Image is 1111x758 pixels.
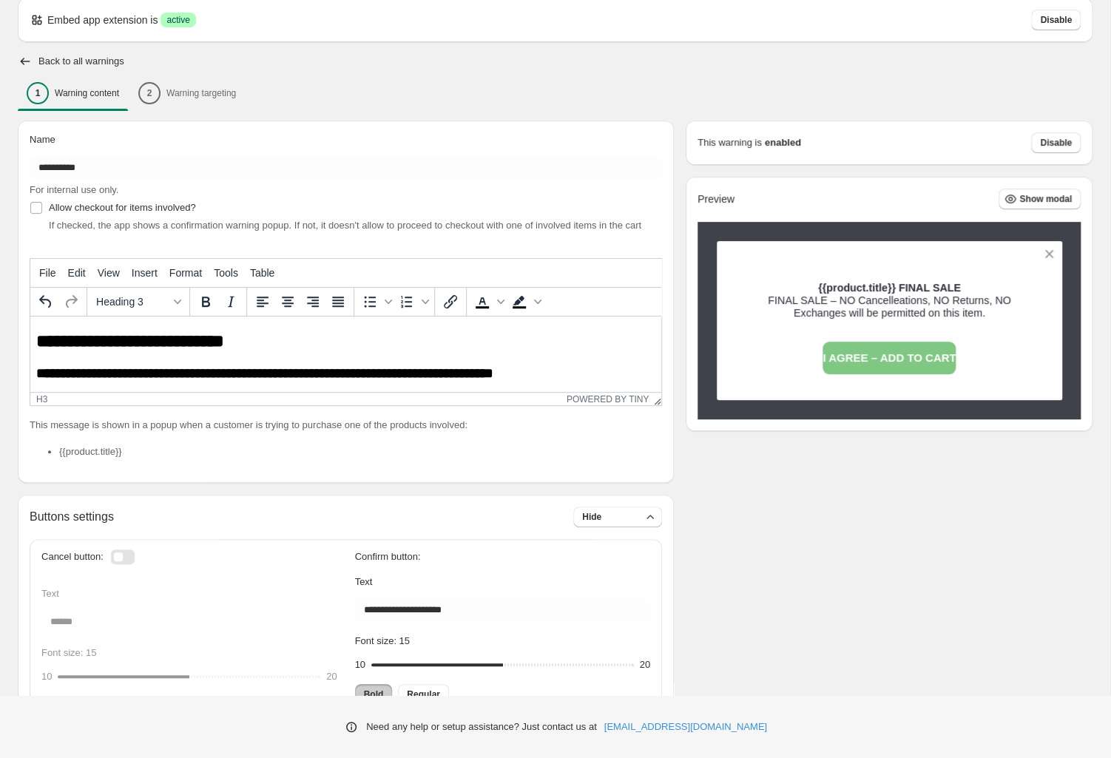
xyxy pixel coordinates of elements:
button: Bold [355,684,393,705]
button: Formats [90,289,186,314]
div: Bullet list [357,289,394,314]
span: Edit [68,267,86,279]
button: Insert/edit link [438,289,463,314]
h3: Cancel button: [41,551,104,563]
h3: FINAL SALE – NO Cancelleations, NO Returns, NO Exchanges will be permitted on this item. [743,294,1036,319]
span: active [166,14,189,26]
span: Disable [1040,137,1072,149]
span: Show modal [1019,193,1072,205]
button: Italic [218,289,243,314]
button: Undo [33,289,58,314]
div: Numbered list [394,289,431,314]
span: Insert [132,267,158,279]
span: Text [355,576,373,587]
button: Bold [193,289,218,314]
button: Regular [398,684,449,705]
span: Heading 3 [96,296,169,308]
button: Redo [58,289,84,314]
div: Background color [507,289,544,314]
span: If checked, the app shows a confirmation warning popup. If not, it doesn't allow to proceed to ch... [49,220,641,231]
button: Hide [573,507,662,527]
span: 10 [355,659,365,670]
span: Bold [364,688,384,700]
button: Show modal [999,189,1081,209]
span: Font size: 15 [355,635,410,646]
h2: Back to all warnings [38,55,124,67]
span: Name [30,134,55,145]
a: Powered by Tiny [567,394,649,405]
div: h3 [36,394,47,405]
h2: Buttons settings [30,510,114,524]
span: Hide [582,511,601,523]
span: File [39,267,56,279]
div: 20 [640,657,650,672]
div: 1 [27,82,49,104]
span: Disable [1040,14,1072,26]
span: Allow checkout for items involved? [49,202,196,213]
button: Align left [250,289,275,314]
h3: Confirm button: [355,551,651,563]
span: Tools [214,267,238,279]
strong: enabled [765,135,801,150]
button: Align right [300,289,325,314]
button: Disable [1031,10,1081,30]
button: Disable [1031,132,1081,153]
p: Warning content [55,87,119,99]
span: Regular [407,688,440,700]
a: [EMAIL_ADDRESS][DOMAIN_NAME] [604,720,767,734]
h2: Preview [698,193,735,206]
span: Table [250,267,274,279]
iframe: Rich Text Area [30,317,661,392]
div: Text color [470,289,507,314]
p: This warning is [698,135,762,150]
div: Resize [649,393,661,405]
button: Justify [325,289,351,314]
button: Align center [275,289,300,314]
li: {{product.title}} [59,444,662,459]
span: For internal use only. [30,184,118,195]
button: I AGREE – ADD TO CART [823,342,956,374]
button: 1Warning content [18,78,128,109]
p: This message is shown in a popup when a customer is trying to purchase one of the products involved: [30,418,662,433]
span: Format [169,267,202,279]
p: Embed app extension is [47,13,158,27]
span: View [98,267,120,279]
strong: {{product.title}} FINAL SALE [818,282,961,294]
